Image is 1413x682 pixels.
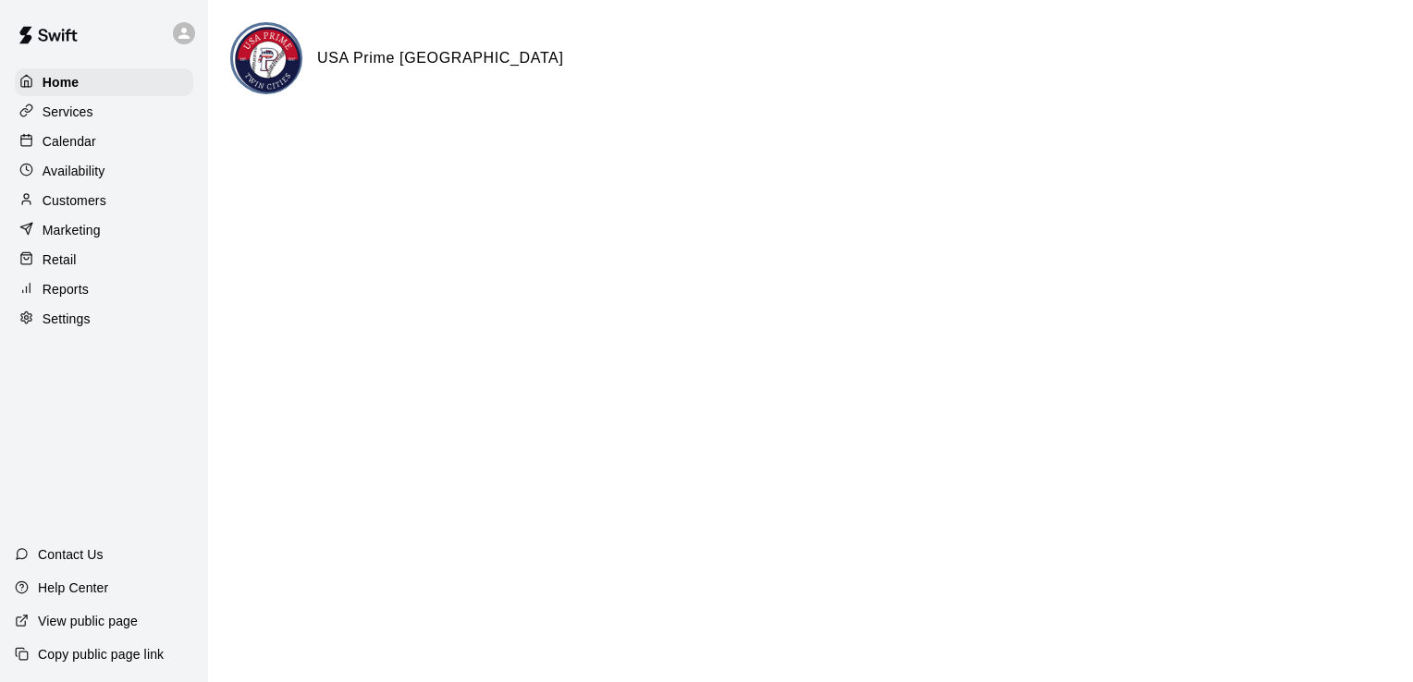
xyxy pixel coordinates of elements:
h6: USA Prime [GEOGRAPHIC_DATA] [317,46,564,70]
a: Marketing [15,216,193,244]
a: Retail [15,246,193,274]
a: Services [15,98,193,126]
a: Settings [15,305,193,333]
p: Home [43,73,80,91]
p: Settings [43,310,91,328]
a: Availability [15,157,193,185]
p: Calendar [43,132,96,151]
p: Customers [43,191,106,210]
img: USA Prime Twin Cities logo [233,25,302,94]
p: View public page [38,612,138,630]
p: Copy public page link [38,645,164,664]
p: Retail [43,250,77,269]
a: Home [15,68,193,96]
p: Availability [43,162,105,180]
p: Reports [43,280,89,298]
a: Calendar [15,128,193,155]
p: Help Center [38,578,108,597]
a: Customers [15,187,193,214]
p: Services [43,103,93,121]
a: Reports [15,275,193,303]
p: Contact Us [38,545,104,564]
p: Marketing [43,221,101,239]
